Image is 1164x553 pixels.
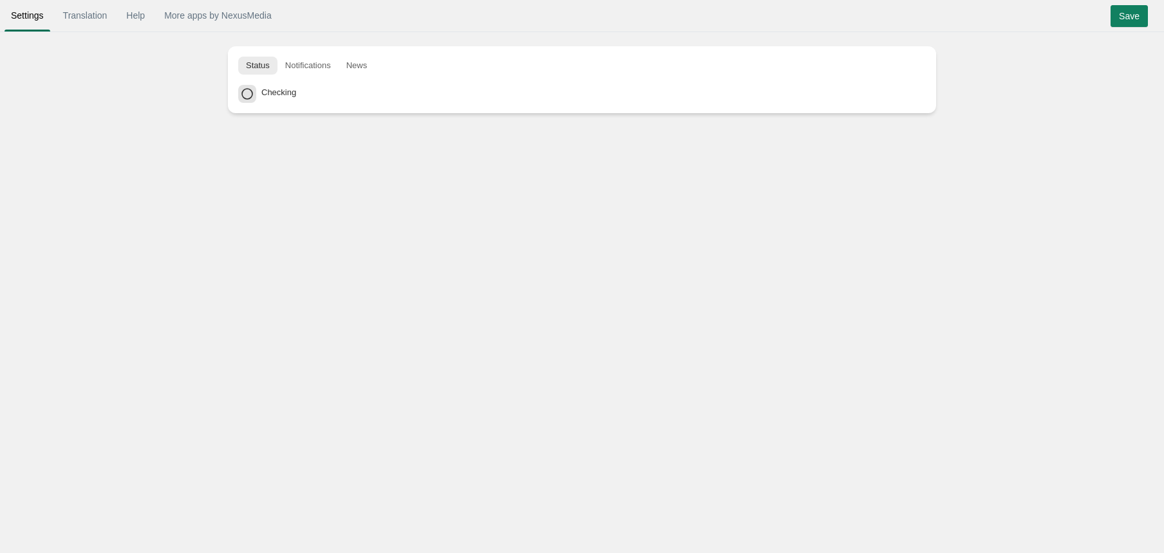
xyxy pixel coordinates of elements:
button: News [339,57,375,75]
button: Notifications [277,57,339,75]
a: Settings [5,4,50,27]
input: Save [1111,5,1148,27]
button: Status [238,57,277,75]
div: Checking [261,85,918,99]
a: Help [120,4,151,27]
a: Translation [57,4,114,27]
a: More apps by NexusMedia [158,4,278,27]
